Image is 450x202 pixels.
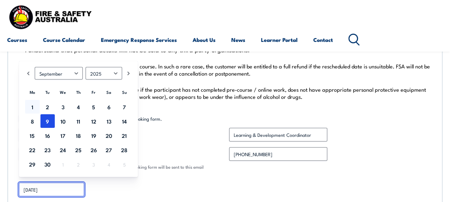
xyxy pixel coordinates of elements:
p: FSA reserves the right to refuse entry to the course if the participant has not completed pre-cou... [19,86,431,100]
span: Friday [92,89,96,95]
a: 6 [102,100,116,114]
a: About Us [193,31,216,48]
span: Sunday [122,89,127,95]
span: 2 [71,158,86,171]
p: FSA reserves the right to postpone or reschedule a course. In such a rare case, the customer will... [19,63,431,77]
a: 17 [55,129,70,142]
a: 21 [117,129,132,142]
span: 3 [86,158,101,171]
a: 22 [25,143,40,157]
a: 11 [71,114,86,128]
input: Today's Date [19,183,84,196]
a: 2 [40,100,55,114]
a: 12 [86,114,101,128]
a: Prev [25,67,32,80]
a: 5 [86,100,101,114]
a: 26 [86,143,101,157]
a: 25 [71,143,86,157]
a: Next [125,67,132,80]
a: Contact [313,31,333,48]
a: 15 [25,129,40,142]
a: Learner Portal [261,31,297,48]
span: 1 [55,158,70,171]
a: 1 [25,100,40,114]
span: 5 [117,158,132,171]
a: 16 [40,129,55,142]
select: Select year [86,67,122,80]
a: 13 [102,114,116,128]
span: Saturday [106,89,111,95]
a: 19 [86,129,101,142]
span: Thursday [76,89,81,95]
a: Emergency Response Services [101,31,177,48]
span: Monday [30,89,35,95]
a: 8 [25,114,40,128]
input: Contact Number [229,147,327,161]
span: 4 [102,158,116,171]
span: Wednesday [60,89,66,95]
select: Select month [35,67,83,80]
li: I understand that personal details will not be sold to any third party organisations. [19,45,431,54]
a: Courses [7,31,27,48]
a: 20 [102,129,116,142]
a: 24 [55,143,70,157]
a: 29 [25,157,40,171]
a: 10 [55,114,70,128]
span: Tuesday [45,89,49,95]
a: 28 [117,143,132,157]
a: 18 [71,129,86,142]
a: 3 [55,100,70,114]
a: 4 [71,100,86,114]
a: 23 [40,143,55,157]
a: Course Calendar [43,31,85,48]
a: 30 [40,157,55,171]
a: News [231,31,245,48]
a: 7 [117,100,132,114]
a: 9 [40,114,55,128]
label: I accept the terms and conditions outlined in this booking form. [30,115,431,122]
input: Position Title [229,128,327,141]
a: 14 [117,114,132,128]
a: 27 [102,143,116,157]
